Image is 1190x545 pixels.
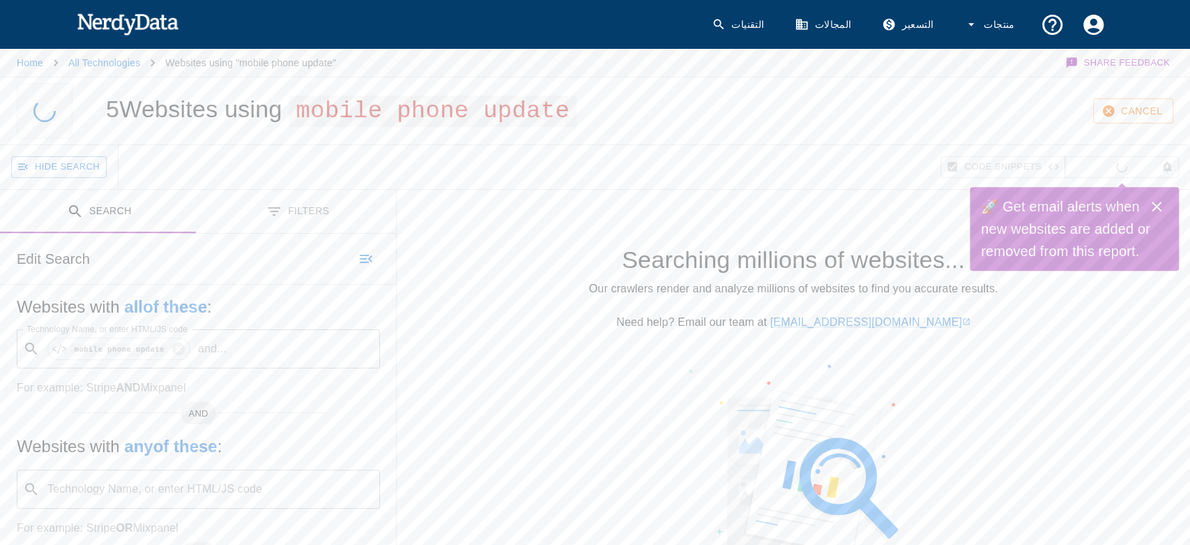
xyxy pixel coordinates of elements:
p: Our crawlers render and analyze millions of websites to find you accurate results. Need help? Ema... [419,281,1168,331]
a: All Technologies [68,57,140,68]
span: mobile phone update [289,96,577,127]
h6: 🚀 Get email alerts when new websites are added or removed from this report. [981,195,1151,262]
button: Cancel [1093,98,1173,124]
a: Home [17,57,43,68]
b: AND [116,382,140,394]
h5: Websites with : [17,435,380,458]
b: OR [116,522,132,534]
font: المجالات [814,19,851,30]
label: Technology Name, or enter HTML/JS code [26,323,188,335]
a: [EMAIL_ADDRESS][DOMAIN_NAME] [770,316,970,328]
font: التقنيات [731,19,764,30]
h6: Edit Search [17,248,90,270]
p: For example: Stripe Mixpanel [17,520,380,537]
img: NerdyData.com [77,10,179,38]
h5: Websites with : [17,296,380,318]
button: الدعم والتوثيق [1032,4,1073,45]
font: منتجات [984,19,1014,30]
b: any of these [124,437,217,456]
h1: 5 Websites using [106,96,577,122]
span: AND [181,407,217,421]
p: For example: Stripe Mixpanel [17,380,380,396]
a: المجالات [786,4,862,45]
button: Hide Search [11,156,107,178]
p: and ... [192,341,232,357]
font: التسعير [901,19,933,30]
b: all of these [124,297,207,316]
button: منتجات [956,4,1025,45]
h4: Searching millions of websites... [419,246,1168,275]
a: التسعير [874,4,945,45]
button: إعدادات الحساب [1073,4,1114,45]
a: التقنيات [703,4,775,45]
nav: breadcrumb [17,49,336,77]
button: Share Feedback [1063,49,1173,77]
button: Filters [199,190,397,234]
p: Websites using "mobile phone update" [165,56,336,70]
button: Close [1143,193,1170,221]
